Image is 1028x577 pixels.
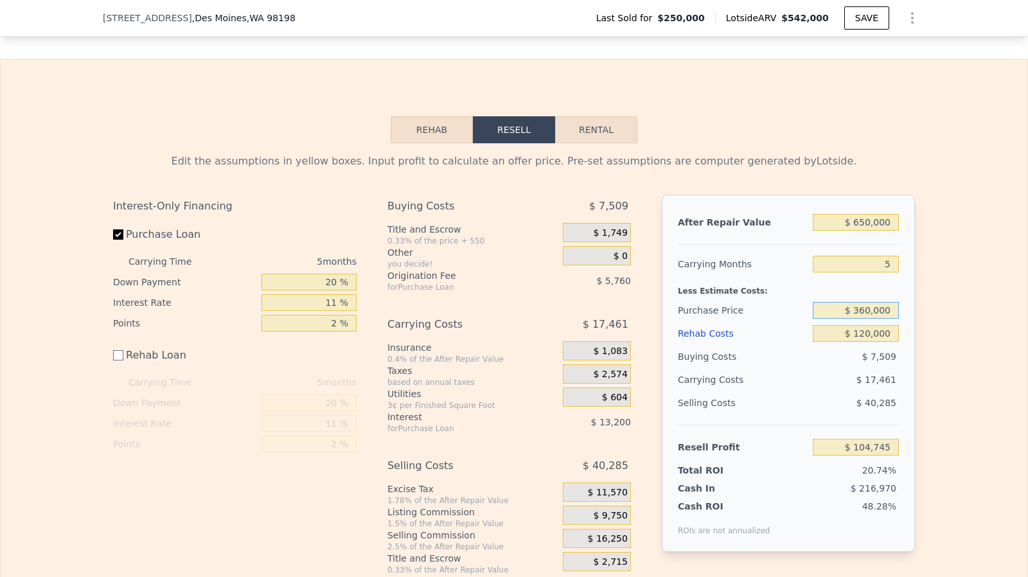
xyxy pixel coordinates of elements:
label: Purchase Loan [113,223,256,246]
div: Purchase Price [678,299,808,322]
button: Show Options [899,5,925,31]
div: Selling Costs [678,391,808,414]
div: Listing Commission [387,506,558,519]
span: $ 17,461 [856,375,896,385]
div: 1.5% of the After Repair Value [387,519,558,529]
button: Rehab [391,116,473,143]
span: $ 2,715 [593,556,627,568]
div: Selling Commission [387,529,558,542]
div: After Repair Value [678,211,808,234]
span: [STREET_ADDRESS] [103,12,192,24]
div: Rehab Costs [678,322,808,345]
span: $ 0 [614,251,628,262]
span: $ 13,200 [591,417,631,427]
div: Other [387,246,558,259]
div: 0.4% of the After Repair Value [387,354,558,364]
div: Selling Costs [387,454,531,477]
span: 20.74% [862,465,896,475]
div: Excise Tax [387,483,558,495]
div: Interest Rate [113,413,256,434]
button: Rental [555,116,637,143]
div: 2.5% of the After Repair Value [387,542,558,552]
div: Cash In [678,482,758,495]
label: Rehab Loan [113,344,256,367]
span: $ 17,461 [583,313,628,336]
span: $250,000 [657,12,705,24]
span: $ 5,760 [596,276,630,286]
span: Last Sold for [596,12,658,24]
div: Utilities [387,387,558,400]
span: $ 40,285 [583,454,628,477]
span: $ 7,509 [589,195,628,218]
span: $ 9,750 [593,510,627,522]
div: for Purchase Loan [387,423,531,434]
div: Carrying Months [678,253,808,276]
span: 48.28% [862,501,896,511]
input: Rehab Loan [113,350,123,360]
div: Carrying Costs [678,368,758,391]
div: 0.33% of the After Repair Value [387,565,558,575]
div: Edit the assumptions in yellow boxes. Input profit to calculate an offer price. Pre-set assumptio... [113,154,915,169]
span: $ 604 [602,392,628,404]
div: Interest Rate [113,292,256,313]
div: 5 months [217,372,357,393]
span: $ 216,970 [851,483,896,493]
span: $ 7,509 [862,351,896,362]
span: $ 16,250 [588,533,628,545]
span: , WA 98198 [247,13,296,23]
button: SAVE [844,6,889,30]
div: Title and Escrow [387,223,558,236]
span: Lotside ARV [726,12,781,24]
div: Points [113,434,256,454]
div: Down Payment [113,272,256,292]
div: Points [113,313,256,333]
div: Insurance [387,341,558,354]
div: 5 months [217,251,357,272]
span: $542,000 [781,13,829,23]
div: Cash ROI [678,500,770,513]
div: Origination Fee [387,269,531,282]
div: 3¢ per Finished Square Foot [387,400,558,411]
div: based on annual taxes [387,377,558,387]
div: Interest [387,411,531,423]
span: $ 11,570 [588,487,628,499]
div: you decide! [387,259,558,269]
div: Title and Escrow [387,552,558,565]
div: Interest-Only Financing [113,195,357,218]
div: Carrying Time [128,372,212,393]
div: Buying Costs [387,195,531,218]
div: Total ROI [678,464,758,477]
span: $ 40,285 [856,398,896,408]
div: Carrying Time [128,251,212,272]
span: $ 1,083 [593,346,627,357]
button: Resell [473,116,555,143]
div: 0.33% of the price + 550 [387,236,558,246]
div: Less Estimate Costs: [678,276,899,299]
span: $ 2,574 [593,369,627,380]
div: Carrying Costs [387,313,531,336]
div: 1.78% of the After Repair Value [387,495,558,506]
div: Resell Profit [678,436,808,459]
input: Purchase Loan [113,229,123,240]
span: , Des Moines [192,12,296,24]
div: Taxes [387,364,558,377]
div: ROIs are not annualized [678,513,770,536]
div: Buying Costs [678,345,808,368]
span: $ 1,749 [593,227,627,239]
div: Down Payment [113,393,256,413]
div: for Purchase Loan [387,282,531,292]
